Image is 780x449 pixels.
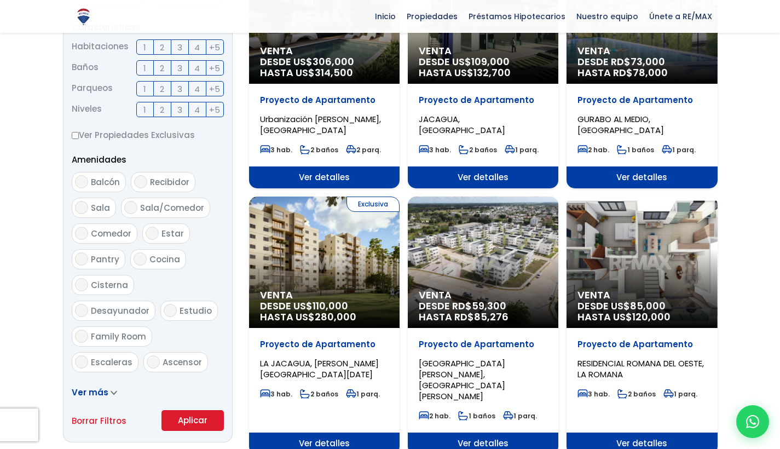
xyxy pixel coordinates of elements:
span: 1 [143,82,146,96]
input: Ver Propiedades Exclusivas [72,132,79,139]
span: Sala [91,202,110,214]
span: 2 [160,82,164,96]
span: +5 [209,61,220,75]
a: Borrar Filtros [72,414,126,428]
span: Ver detalles [408,166,558,188]
span: 1 parq. [346,389,380,399]
p: Proyecto de Apartamento [419,339,547,350]
span: Venta [260,290,389,301]
input: Sala/Comedor [124,201,137,214]
img: Logo de REMAX [74,7,93,26]
p: Proyecto de Apartamento [260,95,389,106]
span: 85,276 [474,310,509,324]
span: 3 hab. [260,389,292,399]
p: Proyecto de Apartamento [419,95,547,106]
button: Aplicar [161,410,224,431]
span: RESIDENCIAL ROMANA DEL OESTE, LA ROMANA [577,358,704,380]
span: 1 parq. [503,411,537,421]
span: 2 baños [300,145,338,154]
span: Venta [577,290,706,301]
input: Escaleras [75,355,88,369]
span: Cocina [149,254,180,265]
span: 1 [143,103,146,117]
span: Ver más [72,387,108,398]
span: DESDE US$ [419,56,547,78]
span: 59,300 [472,299,506,313]
span: Estar [161,228,184,239]
span: 280,000 [315,310,356,324]
span: 73,000 [631,55,665,68]
span: Ascensor [163,356,202,368]
span: HASTA US$ [419,67,547,78]
span: 2 baños [617,389,656,399]
span: DESDE US$ [577,301,706,323]
span: 2 [160,41,164,54]
span: HASTA US$ [260,67,389,78]
span: 3 hab. [419,145,451,154]
span: 85,000 [630,299,666,313]
span: 1 parq. [505,145,539,154]
span: 110,000 [313,299,348,313]
span: 2 [160,61,164,75]
span: 3 [177,82,182,96]
span: JACAGUA, [GEOGRAPHIC_DATA] [419,113,505,136]
p: Proyecto de Apartamento [577,95,706,106]
span: 1 parq. [663,389,697,399]
span: 3 [177,61,182,75]
input: Comedor [75,227,88,240]
span: Family Room [91,331,146,342]
input: Balcón [75,175,88,188]
span: Ver detalles [249,166,400,188]
span: Habitaciones [72,39,129,55]
span: Comedor [91,228,131,239]
span: Niveles [72,102,102,117]
span: Venta [419,290,547,301]
span: 314,500 [315,66,353,79]
a: Ver más [72,387,117,398]
span: LA JACAGUA, [PERSON_NAME][GEOGRAPHIC_DATA][DATE] [260,358,379,380]
p: Proyecto de Apartamento [260,339,389,350]
span: Exclusiva [346,197,400,212]
span: [GEOGRAPHIC_DATA][PERSON_NAME], [GEOGRAPHIC_DATA][PERSON_NAME] [419,358,505,402]
span: HASTA RD$ [577,67,706,78]
span: +5 [209,82,220,96]
span: GURABO AL MEDIO, [GEOGRAPHIC_DATA] [577,113,664,136]
span: DESDE US$ [260,56,389,78]
span: 109,000 [471,55,510,68]
p: Amenidades [72,153,224,166]
span: Préstamos Hipotecarios [463,8,571,25]
input: Estudio [164,304,177,317]
span: HASTA US$ [577,312,706,323]
span: 2 parq. [346,145,381,154]
span: 1 baños [458,411,495,421]
span: 2 hab. [419,411,450,421]
span: Ver detalles [567,166,717,188]
span: 4 [194,82,200,96]
span: Únete a RE/MAX [644,8,718,25]
span: Cisterna [91,279,128,291]
span: 1 parq. [662,145,696,154]
span: Sala/Comedor [140,202,204,214]
span: HASTA RD$ [419,312,547,323]
label: Ver Propiedades Exclusivas [72,128,224,142]
input: Estar [146,227,159,240]
span: 2 [160,103,164,117]
span: Baños [72,60,99,76]
span: HASTA US$ [260,312,389,323]
span: 2 baños [300,389,338,399]
span: 4 [194,103,200,117]
span: Pantry [91,254,119,265]
span: DESDE US$ [260,301,389,323]
span: DESDE RD$ [577,56,706,78]
span: 78,000 [633,66,668,79]
input: Desayunador [75,304,88,317]
input: Family Room [75,330,88,343]
input: Cisterna [75,278,88,291]
span: 4 [194,61,200,75]
span: Venta [419,45,547,56]
p: Proyecto de Apartamento [577,339,706,350]
span: Escaleras [91,356,132,368]
span: 3 hab. [577,389,610,399]
span: Desayunador [91,305,149,316]
span: Venta [260,45,389,56]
